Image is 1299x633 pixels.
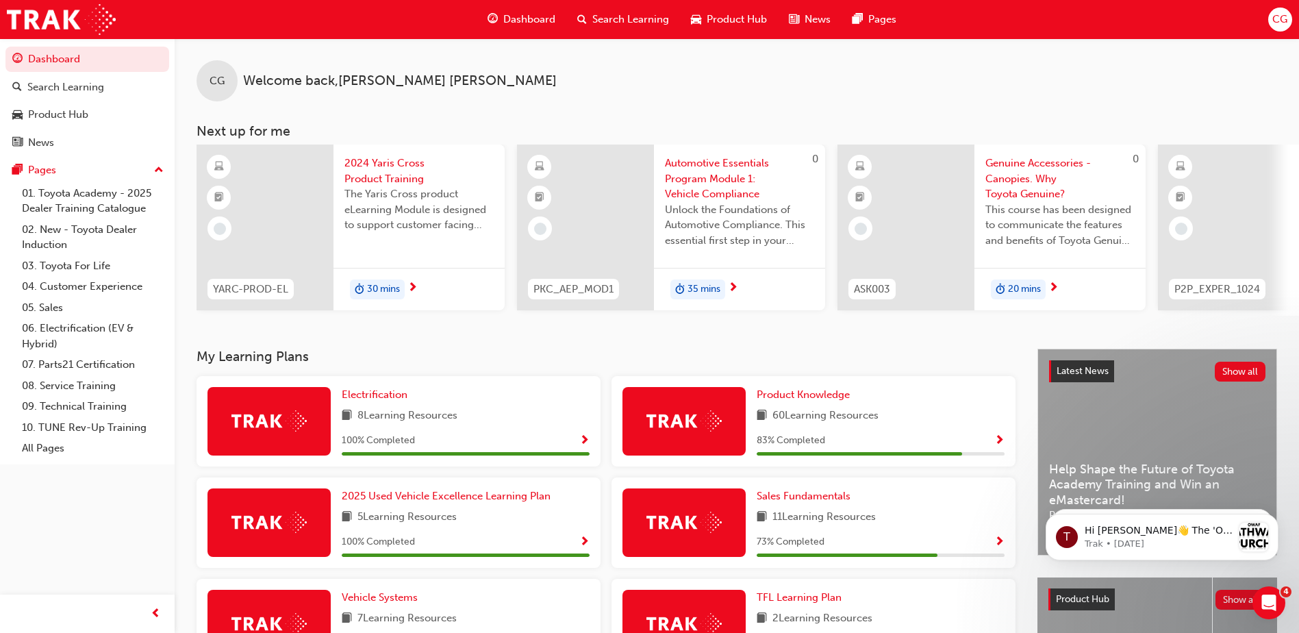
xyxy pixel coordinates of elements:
[757,509,767,526] span: book-icon
[778,5,842,34] a: news-iconNews
[868,12,896,27] span: Pages
[213,282,288,297] span: YARC-PROD-EL
[357,408,457,425] span: 8 Learning Resources
[707,12,767,27] span: Product Hub
[342,490,551,502] span: 2025 Used Vehicle Excellence Learning Plan
[579,435,590,447] span: Show Progress
[535,189,544,207] span: booktick-icon
[342,509,352,526] span: book-icon
[5,130,169,156] a: News
[1048,588,1266,610] a: Product HubShow all
[16,183,169,219] a: 01. Toyota Academy - 2025 Dealer Training Catalogue
[344,156,494,186] span: 2024 Yaris Cross Product Training
[7,4,116,35] img: Trak
[16,417,169,438] a: 10. TUNE Rev-Up Training
[1057,365,1109,377] span: Latest News
[344,186,494,233] span: The Yaris Cross product eLearning Module is designed to support customer facing sales staff with ...
[789,11,799,28] span: news-icon
[16,276,169,297] a: 04. Customer Experience
[342,590,423,606] a: Vehicle Systems
[154,162,164,179] span: up-icon
[5,75,169,100] a: Search Learning
[5,44,169,158] button: DashboardSearch LearningProduct HubNews
[1215,362,1266,382] button: Show all
[60,51,207,64] p: Message from Trak, sent 57w ago
[16,256,169,277] a: 03. Toyota For Life
[577,11,587,28] span: search-icon
[772,610,872,628] span: 2 Learning Resources
[757,488,856,504] a: Sales Fundamentals
[1056,593,1109,605] span: Product Hub
[357,610,457,628] span: 7 Learning Resources
[691,11,701,28] span: car-icon
[757,590,847,606] a: TFL Learning Plan
[1176,189,1185,207] span: booktick-icon
[27,79,104,95] div: Search Learning
[231,410,307,432] img: Trak
[16,375,169,397] a: 08. Service Training
[342,610,352,628] span: book-icon
[994,536,1005,549] span: Show Progress
[214,189,224,207] span: booktick-icon
[579,536,590,549] span: Show Progress
[994,534,1005,551] button: Show Progress
[855,189,865,207] span: booktick-icon
[757,591,842,604] span: TFL Learning Plan
[688,282,720,297] span: 35 mins
[12,82,22,94] span: search-icon
[214,158,224,176] span: learningResourceType_ELEARNING-icon
[592,12,669,27] span: Search Learning
[342,387,413,403] a: Electrification
[342,534,415,550] span: 100 % Completed
[1048,282,1059,295] span: next-icon
[243,73,557,89] span: Welcome back , [PERSON_NAME] [PERSON_NAME]
[994,432,1005,449] button: Show Progress
[16,219,169,256] a: 02. New - Toyota Dealer Induction
[488,11,498,28] span: guage-icon
[812,153,818,165] span: 0
[60,38,207,458] span: Hi [PERSON_NAME]👋 The 'Oh What a Feeling: Pathway to Purchase' training program has officially la...
[757,408,767,425] span: book-icon
[12,109,23,121] span: car-icon
[646,410,722,432] img: Trak
[985,156,1135,202] span: Genuine Accessories - Canopies. Why Toyota Genuine?
[855,158,865,176] span: learningResourceType_ELEARNING-icon
[355,281,364,299] span: duration-icon
[1025,486,1299,582] iframe: Intercom notifications message
[1281,586,1291,597] span: 4
[996,281,1005,299] span: duration-icon
[757,433,825,449] span: 83 % Completed
[197,349,1016,364] h3: My Learning Plans
[1133,153,1139,165] span: 0
[12,137,23,149] span: news-icon
[728,282,738,295] span: next-icon
[342,388,407,401] span: Electrification
[12,53,23,66] span: guage-icon
[5,102,169,127] a: Product Hub
[1049,360,1265,382] a: Latest NewsShow all
[16,354,169,375] a: 07. Parts21 Certification
[805,12,831,27] span: News
[533,282,614,297] span: PKC_AEP_MOD1
[28,107,88,123] div: Product Hub
[5,158,169,183] button: Pages
[477,5,566,34] a: guage-iconDashboard
[772,509,876,526] span: 11 Learning Resources
[837,145,1146,310] a: 0ASK003Genuine Accessories - Canopies. Why Toyota Genuine?This course has been designed to commun...
[680,5,778,34] a: car-iconProduct Hub
[757,490,850,502] span: Sales Fundamentals
[854,282,890,297] span: ASK003
[342,408,352,425] span: book-icon
[28,135,54,151] div: News
[367,282,400,297] span: 30 mins
[842,5,907,34] a: pages-iconPages
[357,509,457,526] span: 5 Learning Resources
[16,396,169,417] a: 09. Technical Training
[1049,462,1265,508] span: Help Shape the Future of Toyota Academy Training and Win an eMastercard!
[579,534,590,551] button: Show Progress
[5,47,169,72] a: Dashboard
[665,156,814,202] span: Automotive Essentials Program Module 1: Vehicle Compliance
